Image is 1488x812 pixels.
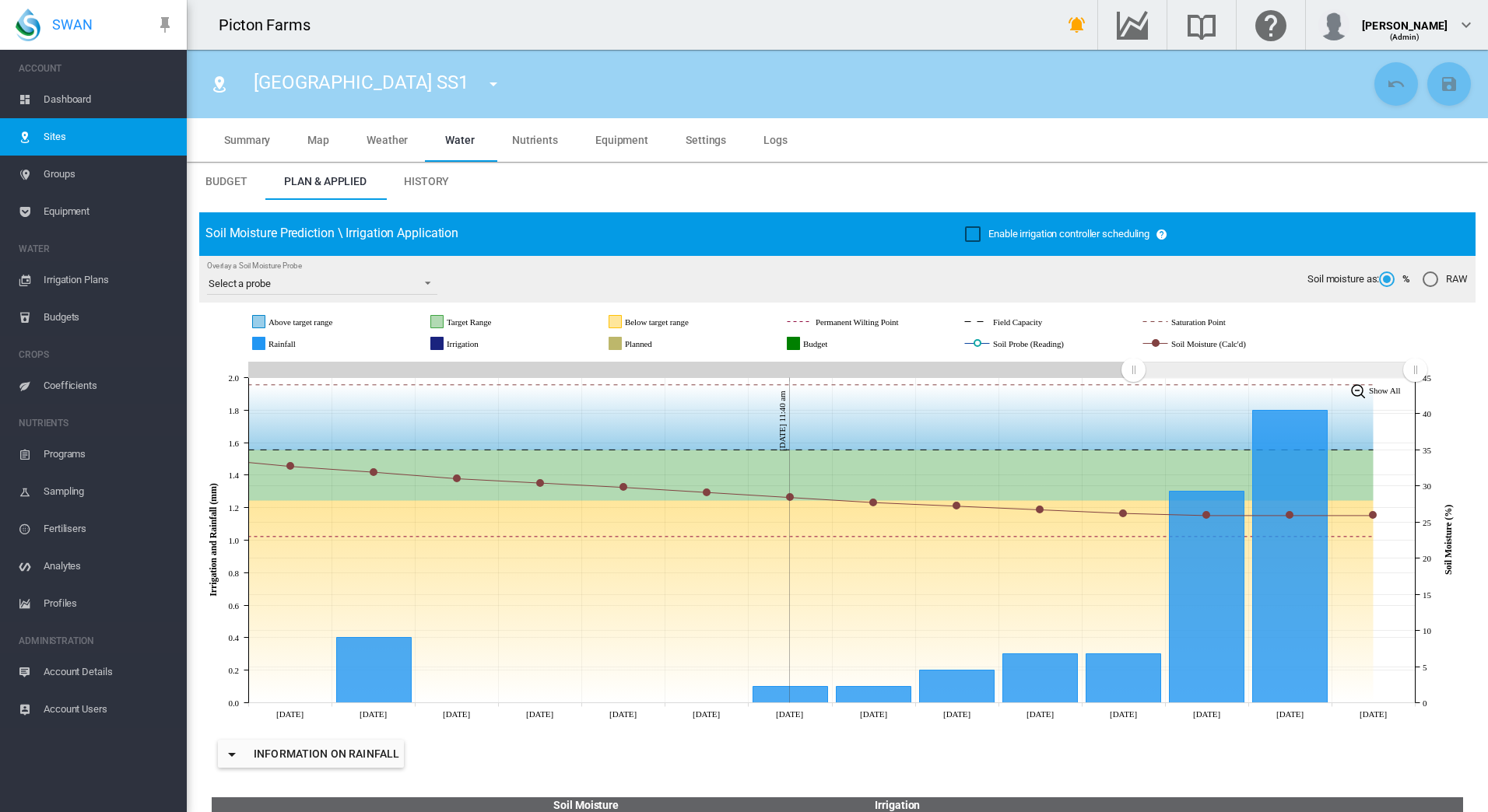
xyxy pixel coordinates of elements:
[229,406,240,415] tspan: 1.8
[1286,512,1293,518] circle: Soil Moisture (Calc'd) Tue 09 Sep, 2025 25.9
[1143,337,1304,351] g: Soil Moisture (Calc'd)
[19,56,174,81] span: ACCOUNT
[19,342,174,367] span: CROPS
[1170,492,1244,703] g: Rainfall Mon 08 Sep, 2025 1.3
[16,9,40,41] img: SWAN-Landscape-Logo-Colour-drop.png
[229,698,240,708] tspan: 0.0
[44,691,174,728] span: Account Users
[44,261,174,299] span: Irrigation Plans
[454,475,460,481] circle: Soil Moisture (Calc'd) Sat 30 Aug, 2025 31
[943,709,970,719] tspan: [DATE]
[1027,709,1054,719] tspan: [DATE]
[693,709,720,719] tspan: [DATE]
[776,709,803,719] tspan: [DATE]
[1374,62,1418,106] button: Cancel Changes
[1423,409,1431,418] tspan: 40
[609,709,637,719] tspan: [DATE]
[44,585,174,622] span: Profiles
[44,81,174,118] span: Dashboard
[1423,590,1431,600] tspan: 15
[360,709,387,719] tspan: [DATE]
[1307,272,1379,286] span: Soil moisture as:
[537,480,543,486] circle: Soil Moisture (Calc'd) Sun 31 Aug, 2025 30.4
[1114,16,1151,34] md-icon: Go to the Data Hub
[860,709,887,719] tspan: [DATE]
[512,134,558,146] span: Nutrients
[1457,16,1476,34] md-icon: icon-chevron-down
[254,72,469,93] span: [GEOGRAPHIC_DATA] SS1
[210,75,229,93] md-icon: icon-map-marker-radius
[205,175,247,187] span: Budget
[284,175,367,187] span: Plan & Applied
[1253,411,1328,703] g: Rainfall Tue 09 Sep, 2025 1.8
[445,134,475,146] span: Water
[367,134,408,146] span: Weather
[52,15,93,34] span: SWAN
[1443,505,1454,575] tspan: Soil Moisture (%)
[1362,12,1448,27] div: [PERSON_NAME]
[1423,373,1431,383] tspan: 45
[229,439,240,448] tspan: 1.6
[1390,33,1420,41] span: (Admin)
[1143,315,1283,329] g: Saturation Point
[229,373,240,383] tspan: 2.0
[205,226,458,240] span: Soil Moisture Prediction \ Irrigation Application
[44,548,174,585] span: Analytes
[526,709,553,719] tspan: [DATE]
[207,271,437,295] md-select: Overlay a Soil Moisture Probe: Select a probe
[1379,272,1410,287] md-radio-button: %
[44,156,174,193] span: Groups
[208,483,219,597] tspan: Irrigation and Rainfall (mm)
[370,469,377,475] circle: Soil Moisture (Calc'd) Fri 29 Aug, 2025 31.9
[1252,16,1290,34] md-icon: Click here for help
[218,740,404,768] button: icon-menu-downInformation on Rainfall
[1276,709,1304,719] tspan: [DATE]
[431,315,547,329] g: Target Range
[204,68,235,100] button: Click to go to list of Sites
[219,14,325,36] div: Picton Farms
[44,436,174,473] span: Programs
[156,16,174,34] md-icon: icon-pin
[253,337,342,351] g: Rainfall
[1440,75,1458,93] md-icon: icon-content-save
[19,411,174,436] span: NUTRIENTS
[1387,75,1406,93] md-icon: icon-undo
[787,494,793,500] circle: Soil Moisture (Calc'd) Wed 03 Sep, 2025 28.4
[1193,709,1220,719] tspan: [DATE]
[1423,554,1431,563] tspan: 20
[870,499,876,506] circle: Soil Moisture (Calc'd) Thu 04 Sep, 2025 27.7
[1423,481,1431,491] tspan: 30
[1402,356,1429,383] g: Zoom chart using cursor arrows
[920,670,995,703] g: Rainfall Fri 05 Sep, 2025 0.2
[44,367,174,404] span: Coefficients
[788,315,961,329] g: Permanent Wilting Point
[229,666,239,675] tspan: 0.2
[44,653,174,691] span: Account Details
[229,471,240,480] tspan: 1.4
[1370,512,1376,518] circle: Soil Moisture (Calc'd) Wed 10 Sep, 2025 25.9
[287,463,293,469] circle: Soil Moisture (Calc'd) Thu 28 Aug, 2025 32.7
[44,299,174,336] span: Budgets
[1423,272,1468,287] md-radio-button: RAW
[763,134,788,146] span: Logs
[404,175,449,187] span: History
[1360,709,1387,719] tspan: [DATE]
[595,134,648,146] span: Equipment
[965,337,1123,351] g: Soil Probe (Reading)
[1133,362,1415,378] rect: Zoom chart using cursor arrows
[224,134,270,146] span: Summary
[307,134,329,146] span: Map
[253,315,395,329] g: Above target range
[620,484,626,490] circle: Soil Moisture (Calc'd) Mon 01 Sep, 2025 29.8
[44,510,174,548] span: Fertilisers
[753,687,828,703] g: Rainfall Wed 03 Sep, 2025 0.1
[1003,654,1078,703] g: Rainfall Sat 06 Sep, 2025 0.3
[965,227,1149,242] md-checkbox: Enable irrigation controller scheduling
[953,502,960,509] circle: Soil Moisture (Calc'd) Fri 05 Sep, 2025 27.2
[1423,663,1427,672] tspan: 5
[19,236,174,261] span: WATER
[965,315,1096,329] g: Field Capacity
[229,503,239,513] tspan: 1.2
[609,337,702,351] g: Planned
[686,134,726,146] span: Settings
